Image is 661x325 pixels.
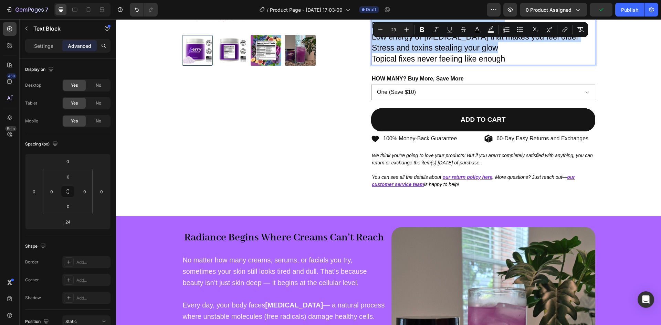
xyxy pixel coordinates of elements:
i: More questions? Just reach out— [379,155,451,161]
span: No [96,82,101,88]
div: Add... [76,277,109,283]
div: Mobile [25,118,38,124]
span: 0 product assigned [526,6,571,13]
input: 0px [46,186,57,197]
div: Publish [621,6,638,13]
div: Tablet [25,100,37,106]
button: Add to cart [255,89,479,112]
span: No [96,100,101,106]
div: Shadow [25,295,41,301]
input: 0px [61,201,75,212]
span: Yes [71,82,78,88]
input: 0px [80,186,90,197]
a: our customer service team [256,155,459,168]
p: Text Block [33,24,92,33]
input: 24 [61,217,75,227]
p: 60-Day Easy Returns and Exchanges [380,116,472,123]
span: Stress and toxins stealing your glow [256,24,382,33]
div: Add to cart [345,96,390,105]
button: 7 [3,3,51,17]
input: 0px [61,172,75,182]
span: Topical fixes never feeling like enough [256,35,389,44]
input: 0 [61,156,75,166]
strong: [MEDICAL_DATA] [149,282,207,290]
span: Yes [71,118,78,124]
div: Editor contextual toolbar [373,22,588,37]
p: 7 [45,6,48,14]
div: Add... [76,259,109,266]
div: 450 [7,73,17,79]
p: Advanced [68,42,91,50]
div: Add... [76,295,109,301]
span: / [267,6,269,13]
span: Yes [71,100,78,106]
i: You can see all the details about [256,155,325,161]
span: Fine lines appearing before their time [256,2,387,11]
button: 0 product assigned [520,3,587,17]
div: Display on [25,65,55,74]
p: 100% Money-Back Guarantee [267,116,341,123]
a: our return policy here [326,155,376,161]
strong: Radiance Begins Where Creams Can’t Reach [68,212,268,225]
span: Low energy or [MEDICAL_DATA] that makes you feel older [256,13,463,22]
div: Border [25,259,39,265]
span: Draft [366,7,376,13]
input: 0 [96,186,107,197]
div: Beta [5,126,17,131]
div: Desktop [25,82,41,88]
i: We think you’re going to love your products! But if you aren’t completely satisfied with anything... [256,133,477,146]
span: Product Page - [DATE] 17:03:09 [270,6,343,13]
span: No [96,118,101,124]
i: is happy to help! [308,162,343,168]
input: 0 [29,186,39,197]
div: Shape [25,242,47,251]
h2: HOW MANY? Buy More, Save More [255,54,479,65]
div: Spacing (px) [25,140,59,149]
div: Undo/Redo [130,3,158,17]
iframe: Design area [116,19,661,325]
span: Static [65,319,77,324]
button: Publish [615,3,644,17]
div: Open Intercom Messenger [638,291,654,308]
p: Settings [34,42,53,50]
span: Every day, your body faces — a natural process where unstable molecules (free radicals) damage he... [67,282,269,324]
div: Corner [25,277,39,283]
span: No matter how many creams, serums, or facials you try, sometimes your skin still looks tired and ... [67,237,251,267]
strong: . [376,155,378,161]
